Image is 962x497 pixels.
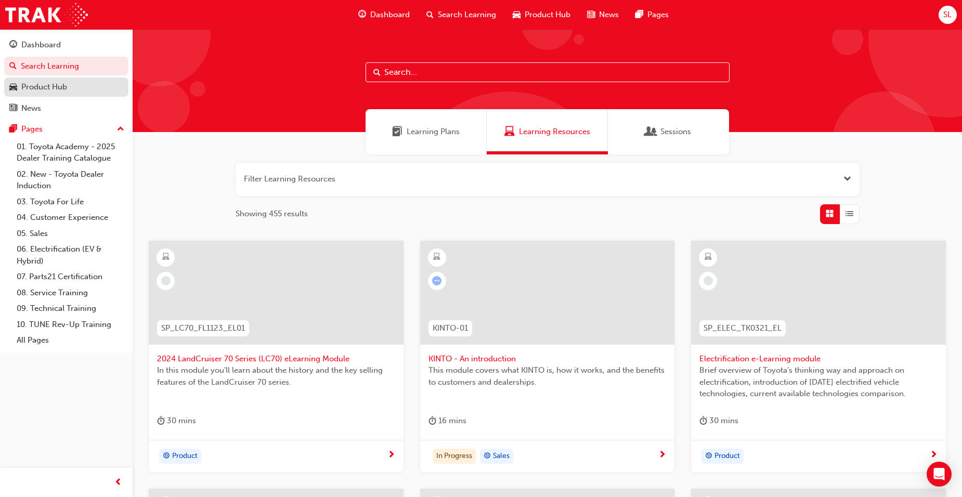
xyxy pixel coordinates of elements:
[519,126,590,138] span: Learning Resources
[843,173,851,185] button: Open the filter
[4,120,128,139] button: Pages
[157,414,165,427] span: duration-icon
[21,39,61,51] div: Dashboard
[627,4,677,25] a: pages-iconPages
[433,322,468,334] span: KINTO-01
[826,208,834,220] span: Grid
[163,450,170,463] span: target-icon
[4,57,128,76] a: Search Learning
[646,126,656,138] span: Sessions
[433,251,440,264] span: learningResourceType_ELEARNING-icon
[12,166,128,194] a: 02. New - Toyota Dealer Induction
[9,62,17,71] span: search-icon
[370,9,410,21] span: Dashboard
[418,4,504,25] a: search-iconSearch Learning
[428,414,436,427] span: duration-icon
[704,322,782,334] span: SP_ELEC_TK0321_EL
[4,33,128,120] button: DashboardSearch LearningProduct HubNews
[161,322,245,334] span: SP_LC70_FL1123_EL01
[930,451,938,460] span: next-icon
[392,126,402,138] span: Learning Plans
[114,476,122,489] span: prev-icon
[658,451,666,460] span: next-icon
[504,126,515,138] span: Learning Resources
[943,9,952,21] span: SL
[12,194,128,210] a: 03. Toyota For Life
[699,414,707,427] span: duration-icon
[12,241,128,269] a: 06. Electrification (EV & Hybrid)
[12,317,128,333] a: 10. TUNE Rev-Up Training
[433,449,476,464] div: In Progress
[699,364,938,400] span: Brief overview of Toyota’s thinking way and approach on electrification, introduction of [DATE] e...
[714,450,740,462] span: Product
[12,285,128,301] a: 08. Service Training
[5,3,88,27] img: Trak
[12,332,128,348] a: All Pages
[705,450,712,463] span: target-icon
[438,9,496,21] span: Search Learning
[4,77,128,97] a: Product Hub
[939,6,957,24] button: SL
[504,4,579,25] a: car-iconProduct Hub
[927,462,952,487] div: Open Intercom Messenger
[599,9,619,21] span: News
[484,450,491,463] span: target-icon
[513,8,521,21] span: car-icon
[432,276,441,285] span: learningRecordVerb_ATTEMPT-icon
[9,104,17,113] span: news-icon
[21,123,43,135] div: Pages
[366,62,730,82] input: Search...
[12,300,128,317] a: 09. Technical Training
[12,269,128,285] a: 07. Parts21 Certification
[4,99,128,118] a: News
[12,210,128,226] a: 04. Customer Experience
[117,123,124,136] span: up-icon
[366,109,487,154] a: Learning PlansLearning Plans
[579,4,627,25] a: news-iconNews
[705,251,712,264] span: learningResourceType_ELEARNING-icon
[157,364,395,388] span: In this module you'll learn about the history and the key selling features of the LandCruiser 70 ...
[387,451,395,460] span: next-icon
[660,126,691,138] span: Sessions
[4,35,128,55] a: Dashboard
[699,353,938,365] span: Electrification e-Learning module
[699,414,738,427] div: 30 mins
[428,353,667,365] span: KINTO - An introduction
[149,241,404,473] a: SP_LC70_FL1123_EL012024 LandCruiser 70 Series (LC70) eLearning ModuleIn this module you'll learn ...
[426,8,434,21] span: search-icon
[157,414,196,427] div: 30 mins
[493,450,510,462] span: Sales
[157,353,395,365] span: 2024 LandCruiser 70 Series (LC70) eLearning Module
[358,8,366,21] span: guage-icon
[704,276,713,285] span: learningRecordVerb_NONE-icon
[525,9,570,21] span: Product Hub
[407,126,460,138] span: Learning Plans
[12,226,128,242] a: 05. Sales
[428,364,667,388] span: This module covers what KINTO is, how it works, and the benefits to customers and dealerships.
[635,8,643,21] span: pages-icon
[21,102,41,114] div: News
[587,8,595,21] span: news-icon
[236,208,308,220] span: Showing 455 results
[172,450,198,462] span: Product
[9,125,17,134] span: pages-icon
[9,83,17,92] span: car-icon
[9,41,17,50] span: guage-icon
[373,67,381,79] span: Search
[350,4,418,25] a: guage-iconDashboard
[846,208,853,220] span: List
[12,139,128,166] a: 01. Toyota Academy - 2025 Dealer Training Catalogue
[608,109,729,154] a: SessionsSessions
[162,251,170,264] span: learningResourceType_ELEARNING-icon
[21,81,67,93] div: Product Hub
[647,9,669,21] span: Pages
[420,241,675,473] a: KINTO-01KINTO - An introductionThis module covers what KINTO is, how it works, and the benefits t...
[161,276,171,285] span: learningRecordVerb_NONE-icon
[428,414,466,427] div: 16 mins
[487,109,608,154] a: Learning ResourcesLearning Resources
[691,241,946,473] a: SP_ELEC_TK0321_ELElectrification e-Learning moduleBrief overview of Toyota’s thinking way and app...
